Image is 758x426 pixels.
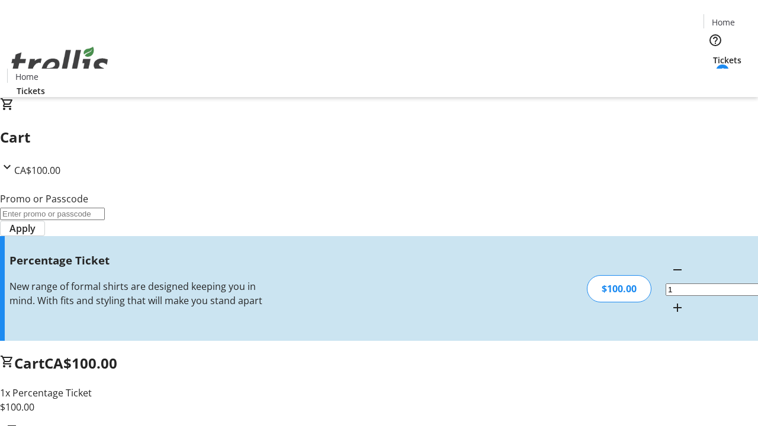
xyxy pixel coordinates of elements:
div: New range of formal shirts are designed keeping you in mind. With fits and styling that will make... [9,279,268,308]
button: Cart [704,66,727,90]
button: Decrement by one [666,258,689,282]
a: Home [8,70,46,83]
span: Apply [9,221,36,235]
div: $100.00 [587,275,651,302]
img: Orient E2E Organization YEeFUxQwnB's Logo [7,34,113,93]
a: Home [704,16,742,28]
span: CA$100.00 [14,164,60,177]
button: Help [704,28,727,52]
span: Home [712,16,735,28]
span: Tickets [17,85,45,97]
button: Increment by one [666,296,689,319]
h3: Percentage Ticket [9,252,268,269]
span: CA$100.00 [44,353,117,373]
a: Tickets [704,54,751,66]
a: Tickets [7,85,54,97]
span: Tickets [713,54,741,66]
span: Home [15,70,38,83]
